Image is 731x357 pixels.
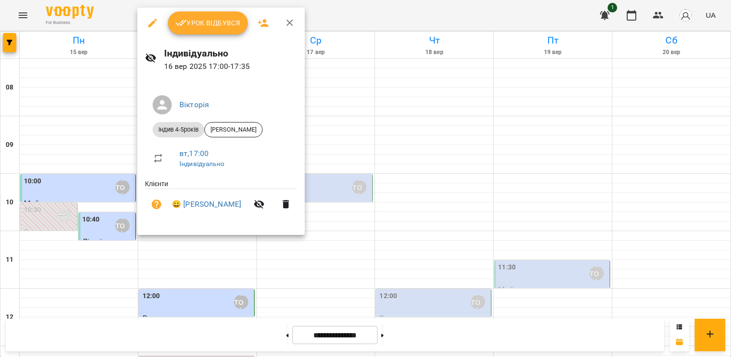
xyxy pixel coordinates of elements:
span: [PERSON_NAME] [205,125,262,134]
button: Урок відбувся [168,11,248,34]
span: Індив 4-5років [153,125,204,134]
a: 😀 [PERSON_NAME] [172,199,241,210]
a: вт , 17:00 [179,149,209,158]
button: Візит ще не сплачено. Додати оплату? [145,193,168,216]
a: Індивідуально [179,160,224,167]
p: 16 вер 2025 17:00 - 17:35 [164,61,298,72]
ul: Клієнти [145,179,297,223]
span: Урок відбувся [176,17,241,29]
h6: Індивідуально [164,46,298,61]
a: Вікторія [179,100,209,109]
div: [PERSON_NAME] [204,122,263,137]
